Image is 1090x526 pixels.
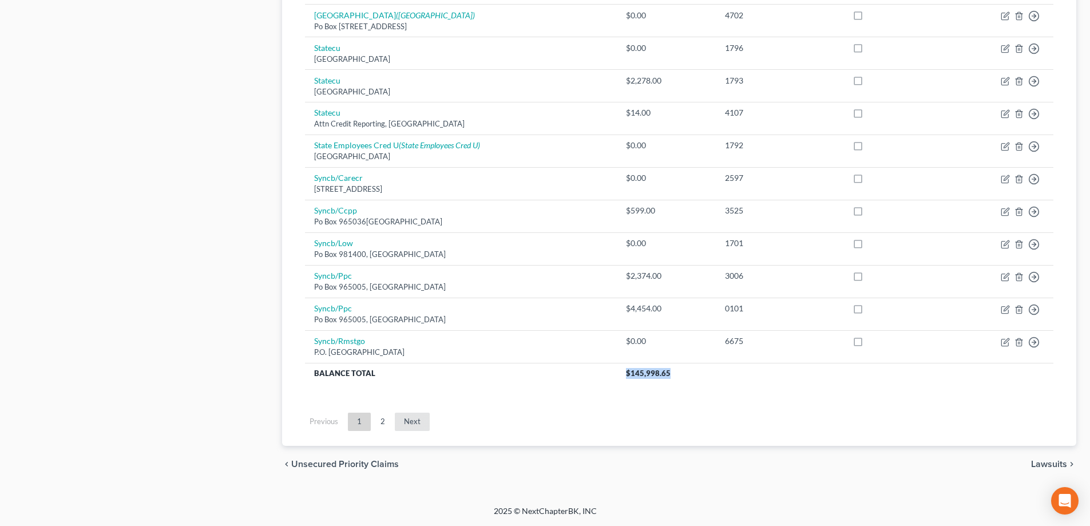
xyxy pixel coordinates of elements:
[314,43,340,53] a: Statecu
[1031,460,1076,469] button: Lawsuits chevron_right
[314,76,340,85] a: Statecu
[314,173,363,183] a: Syncb/Carecr
[291,460,399,469] span: Unsecured Priority Claims
[314,216,608,227] div: Po Box 965036[GEOGRAPHIC_DATA]
[725,205,834,216] div: 3525
[282,460,291,469] i: chevron_left
[396,10,475,20] i: ([GEOGRAPHIC_DATA])
[725,303,834,314] div: 0101
[626,205,707,216] div: $599.00
[626,107,707,118] div: $14.00
[314,151,608,162] div: [GEOGRAPHIC_DATA]
[219,505,871,526] div: 2025 © NextChapterBK, INC
[314,347,608,358] div: P.O. [GEOGRAPHIC_DATA]
[725,10,834,21] div: 4702
[395,413,430,431] a: Next
[626,42,707,54] div: $0.00
[314,238,353,248] a: Syncb/Low
[626,369,671,378] span: $145,998.65
[725,172,834,184] div: 2597
[725,238,834,249] div: 1701
[314,314,608,325] div: Po Box 965005, [GEOGRAPHIC_DATA]
[314,108,340,117] a: Statecu
[314,118,608,129] div: Attn Credit Reporting, [GEOGRAPHIC_DATA]
[314,282,608,292] div: Po Box 965005, [GEOGRAPHIC_DATA]
[626,303,707,314] div: $4,454.00
[626,75,707,86] div: $2,278.00
[371,413,394,431] a: 2
[399,140,480,150] i: (State Employees Cred U)
[314,303,352,313] a: Syncb/Ppc
[1031,460,1067,469] span: Lawsuits
[314,10,475,20] a: [GEOGRAPHIC_DATA]([GEOGRAPHIC_DATA])
[626,172,707,184] div: $0.00
[725,42,834,54] div: 1796
[348,413,371,431] a: 1
[314,54,608,65] div: [GEOGRAPHIC_DATA]
[314,336,365,346] a: Syncb/Rmstgo
[725,270,834,282] div: 3006
[314,21,608,32] div: Po Box [STREET_ADDRESS]
[626,270,707,282] div: $2,374.00
[626,10,707,21] div: $0.00
[725,335,834,347] div: 6675
[725,107,834,118] div: 4107
[725,75,834,86] div: 1793
[1067,460,1076,469] i: chevron_right
[282,460,399,469] button: chevron_left Unsecured Priority Claims
[314,249,608,260] div: Po Box 981400, [GEOGRAPHIC_DATA]
[314,86,608,97] div: [GEOGRAPHIC_DATA]
[314,184,608,195] div: [STREET_ADDRESS]
[305,363,617,383] th: Balance Total
[1051,487,1079,515] div: Open Intercom Messenger
[626,335,707,347] div: $0.00
[314,140,480,150] a: State Employees Cred U(State Employees Cred U)
[314,205,357,215] a: Syncb/Ccpp
[626,140,707,151] div: $0.00
[725,140,834,151] div: 1792
[626,238,707,249] div: $0.00
[314,271,352,280] a: Syncb/Ppc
